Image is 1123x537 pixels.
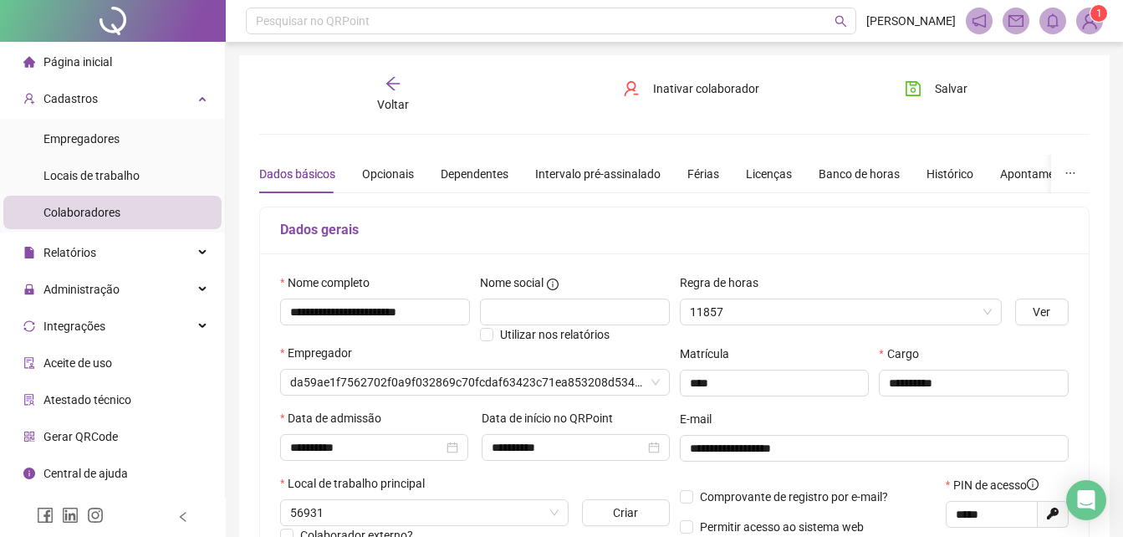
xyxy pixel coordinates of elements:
[746,165,792,183] div: Licenças
[23,431,35,442] span: qrcode
[500,328,610,341] span: Utilizar nos relatórios
[385,75,401,92] span: arrow-left
[613,504,638,522] span: Criar
[905,80,921,97] span: save
[680,410,722,428] label: E-mail
[935,79,967,98] span: Salvar
[290,370,660,395] span: da59ae1f7562702f0a9f032869c70fcdaf63423c71ea853208d534f46798eb86
[280,409,392,427] label: Data de admissão
[1051,155,1090,193] button: ellipsis
[819,165,900,183] div: Banco de horas
[280,474,436,493] label: Local de trabalho principal
[1066,480,1106,520] div: Open Intercom Messenger
[582,499,669,526] button: Criar
[879,345,929,363] label: Cargo
[43,246,96,259] span: Relatórios
[23,394,35,406] span: solution
[1000,165,1078,183] div: Apontamentos
[892,75,980,102] button: Salvar
[280,344,363,362] label: Empregador
[1090,5,1107,22] sup: Atualize o seu contato no menu Meus Dados
[480,274,544,292] span: Nome social
[43,283,120,296] span: Administração
[43,132,120,146] span: Empregadores
[87,507,104,524] span: instagram
[43,430,118,443] span: Gerar QRCode
[610,75,772,102] button: Inativar colaborador
[653,79,759,98] span: Inativar colaborador
[43,320,105,333] span: Integrações
[43,393,131,407] span: Atestado técnico
[23,93,35,105] span: user-add
[690,299,992,325] span: 11857
[23,320,35,332] span: sync
[680,274,769,292] label: Regra de horas
[972,13,987,28] span: notification
[23,247,35,258] span: file
[1064,167,1076,179] span: ellipsis
[535,165,661,183] div: Intervalo pré-assinalado
[687,165,719,183] div: Férias
[441,165,508,183] div: Dependentes
[1015,299,1069,325] button: Ver
[362,165,414,183] div: Opcionais
[1033,303,1050,321] span: Ver
[43,356,112,370] span: Aceite de uso
[23,357,35,369] span: audit
[953,476,1039,494] span: PIN de acesso
[23,56,35,68] span: home
[43,92,98,105] span: Cadastros
[177,511,189,523] span: left
[700,520,864,534] span: Permitir acesso ao sistema web
[926,165,973,183] div: Histórico
[547,279,559,290] span: info-circle
[43,206,120,219] span: Colaboradores
[1008,13,1023,28] span: mail
[37,507,54,524] span: facebook
[280,274,380,292] label: Nome completo
[1045,13,1060,28] span: bell
[1027,478,1039,490] span: info-circle
[1096,8,1102,19] span: 1
[700,490,888,504] span: Comprovante de registro por e-mail?
[680,345,740,363] label: Matrícula
[835,15,847,28] span: search
[43,55,112,69] span: Página inicial
[1077,8,1102,33] img: 79077
[23,284,35,295] span: lock
[623,80,640,97] span: user-delete
[290,500,559,525] span: 56931
[377,98,409,111] span: Voltar
[482,409,624,427] label: Data de início no QRPoint
[866,12,956,30] span: [PERSON_NAME]
[259,165,335,183] div: Dados básicos
[280,220,1069,240] h5: Dados gerais
[43,169,140,182] span: Locais de trabalho
[62,507,79,524] span: linkedin
[43,467,128,480] span: Central de ajuda
[23,468,35,479] span: info-circle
